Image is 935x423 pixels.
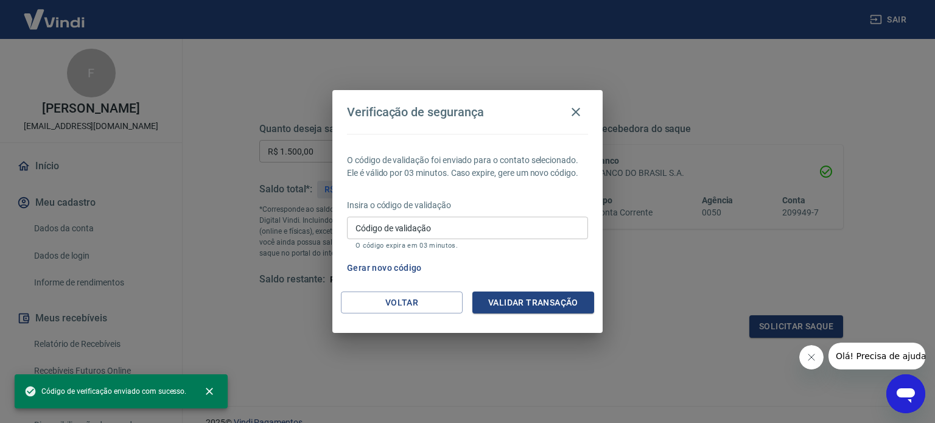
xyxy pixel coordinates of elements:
button: Voltar [341,292,463,314]
button: Gerar novo código [342,257,427,279]
iframe: Botão para abrir a janela de mensagens [886,374,925,413]
h4: Verificação de segurança [347,105,484,119]
p: O código expira em 03 minutos. [355,242,580,250]
button: Validar transação [472,292,594,314]
span: Código de verificação enviado com sucesso. [24,385,186,397]
p: O código de validação foi enviado para o contato selecionado. Ele é válido por 03 minutos. Caso e... [347,154,588,180]
button: close [196,378,223,405]
iframe: Mensagem da empresa [828,343,925,369]
iframe: Fechar mensagem [799,345,824,369]
span: Olá! Precisa de ajuda? [7,9,102,18]
p: Insira o código de validação [347,199,588,212]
